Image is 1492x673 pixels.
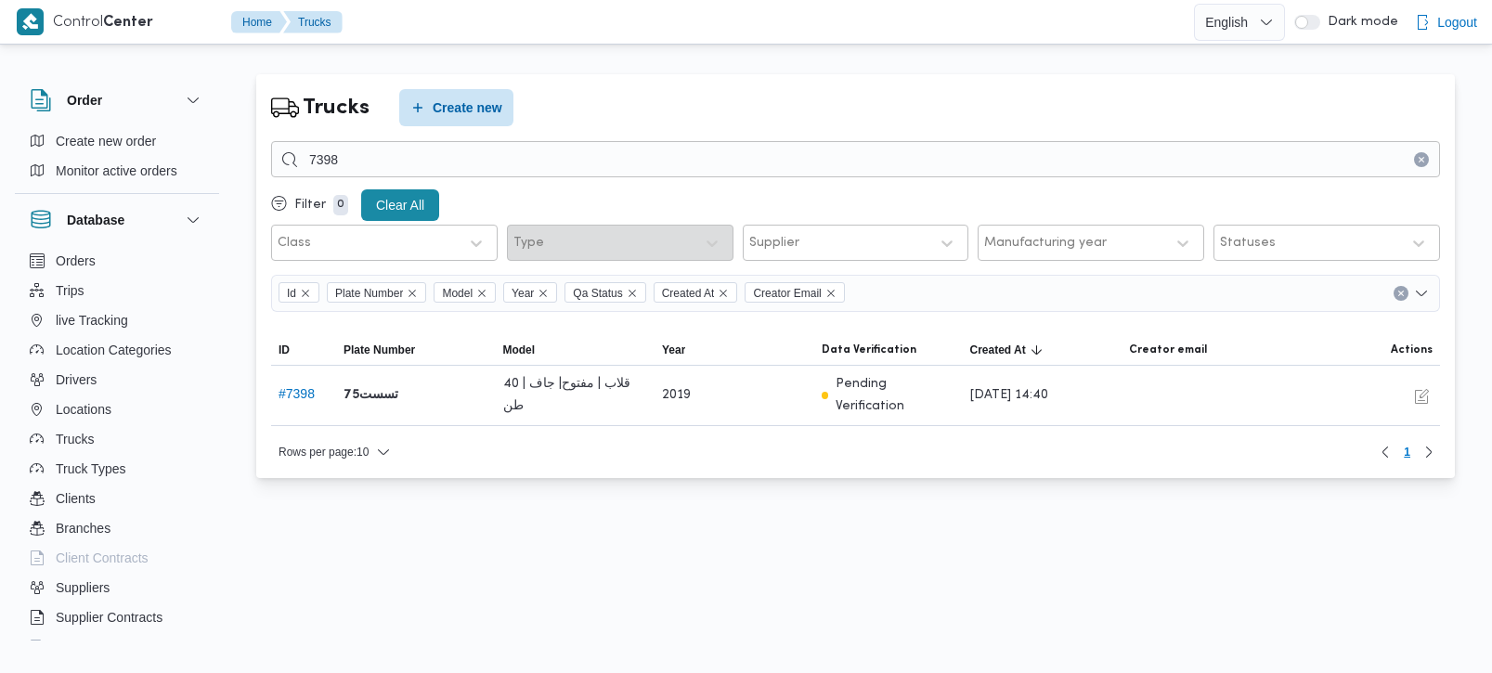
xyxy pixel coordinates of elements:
button: Trucks [22,424,212,454]
span: Trucks [56,428,94,450]
input: Search... [271,141,1440,177]
span: Created At [654,282,738,303]
p: Pending Verification [836,373,954,418]
span: Creator Email [753,283,821,304]
span: Orders [56,250,96,272]
span: Year [662,343,685,357]
button: Remove Creator Email from selection in this group [825,288,837,299]
span: Id [287,283,296,304]
button: Next page [1418,441,1440,463]
span: Year [503,282,557,303]
button: Suppliers [22,573,212,602]
span: Clients [56,487,96,510]
span: Model [434,282,496,303]
span: Creator Email [745,282,844,303]
button: Remove Model from selection in this group [476,288,487,299]
button: Create new [399,89,513,126]
button: Home [231,11,287,33]
span: Trips [56,279,84,302]
span: Created At [662,283,715,304]
button: Model [496,335,655,365]
span: Monitor active orders [56,160,177,182]
button: Remove Id from selection in this group [300,288,311,299]
button: Clear input [1414,152,1429,167]
button: Logout [1408,4,1485,41]
button: Client Contracts [22,543,212,573]
span: Supplier Contracts [56,606,162,628]
button: Location Categories [22,335,212,365]
div: Class [278,236,311,251]
button: Plate Number [336,335,496,365]
button: Clients [22,484,212,513]
div: Supplier [749,236,799,251]
button: Rows per page:10 [271,441,398,463]
button: Remove Qa Status from selection in this group [627,288,638,299]
h3: Database [67,209,124,231]
span: Rows per page : 10 [279,441,369,463]
button: Orders [22,246,212,276]
button: Database [30,209,204,231]
h2: Trucks [303,92,370,124]
span: Creator email [1129,343,1207,357]
span: Plate Number [344,343,415,357]
button: Previous page [1374,441,1396,463]
span: Plate Number [335,283,403,304]
span: 2019 [662,384,691,407]
button: Clear input [1394,286,1408,301]
span: Created At; Sorted in descending order [970,343,1026,357]
span: Id [279,282,319,303]
button: Trips [22,276,212,305]
span: Dark mode [1320,15,1398,30]
img: X8yXhbKr1z7QwAAAABJRU5ErkJggg== [17,8,44,35]
span: Model [442,283,473,304]
button: Remove Created At from selection in this group [718,288,729,299]
span: Truck Types [56,458,125,480]
iframe: chat widget [19,599,78,654]
b: Center [103,16,153,30]
h3: Order [67,89,102,111]
span: live Tracking [56,309,128,331]
span: Locations [56,398,111,421]
div: Database [15,246,219,648]
span: Actions [1391,343,1433,357]
button: Drivers [22,365,212,395]
button: Remove Plate Number from selection in this group [407,288,418,299]
button: Create new order [22,126,212,156]
button: Monitor active orders [22,156,212,186]
button: ID [271,335,336,365]
span: [DATE] 14:40 [970,384,1048,407]
button: Year [655,335,814,365]
span: Drivers [56,369,97,391]
span: 1 [1404,441,1410,463]
span: Year [512,283,534,304]
span: Branches [56,517,110,539]
span: Qa Status [573,283,622,304]
span: قلاب | مفتوح| جاف | 40 طن [503,373,648,418]
button: Branches [22,513,212,543]
span: Location Categories [56,339,172,361]
div: Statuses [1220,236,1276,251]
button: Supplier Contracts [22,602,212,632]
span: Create new order [56,130,156,152]
span: Logout [1437,11,1477,33]
span: Model [503,343,536,357]
span: ID [279,343,290,357]
span: Qa Status [564,282,645,303]
button: Truck Types [22,454,212,484]
button: Devices [22,632,212,662]
button: Order [30,89,204,111]
span: Suppliers [56,576,110,599]
div: Order [15,126,219,193]
button: Trucks [283,11,343,33]
span: Data Verification [822,343,916,357]
span: Devices [56,636,102,658]
button: Open list of options [1414,286,1429,301]
b: تسست75 [344,384,398,407]
button: Page 1 of 1 [1396,441,1418,463]
span: Plate Number [327,282,426,303]
button: live Tracking [22,305,212,335]
span: Create new [433,97,502,119]
p: 0 [333,195,348,215]
button: Created AtSorted in descending order [963,335,1122,365]
button: Locations [22,395,212,424]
